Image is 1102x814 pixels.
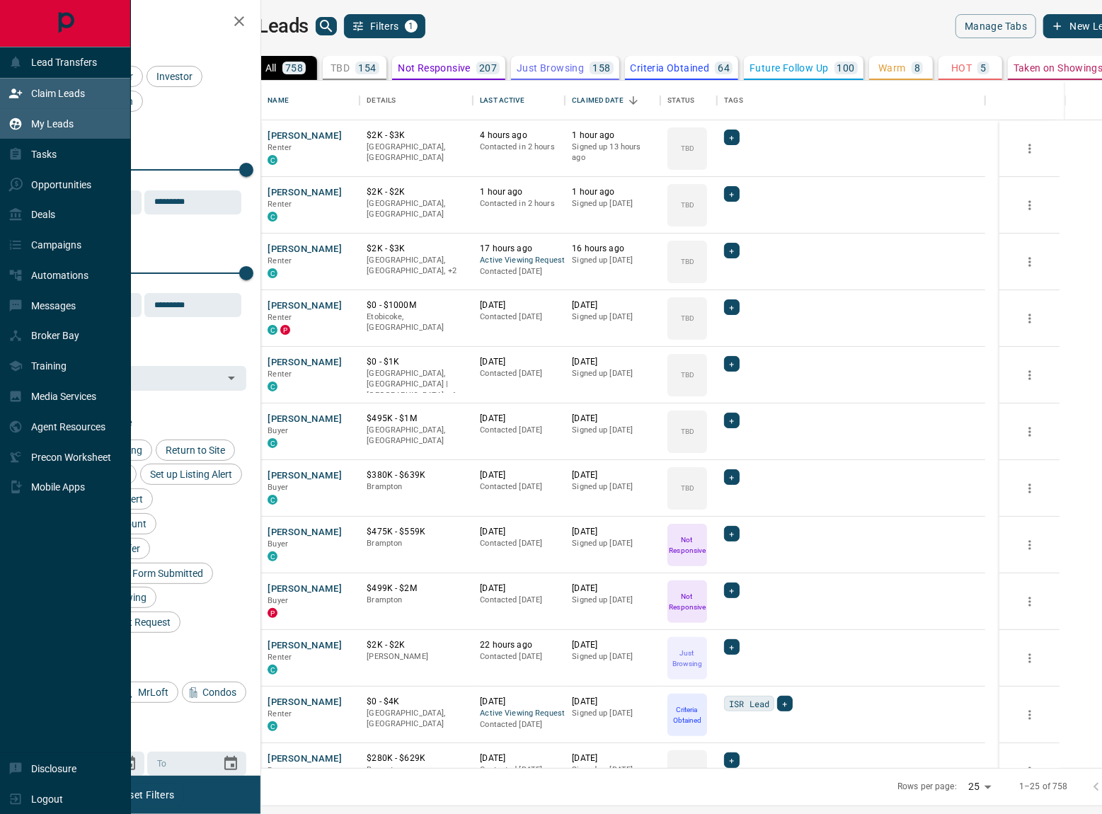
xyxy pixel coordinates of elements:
[480,266,558,277] p: Contacted [DATE]
[724,356,739,372] div: +
[268,653,292,662] span: Renter
[1019,534,1040,556] button: more
[268,268,277,278] div: condos.ca
[1019,648,1040,669] button: more
[316,17,337,35] button: search button
[724,583,739,598] div: +
[480,311,558,323] p: Contacted [DATE]
[268,483,288,492] span: Buyer
[227,15,309,38] h1: My Leads
[480,764,558,776] p: Contacted [DATE]
[406,21,416,31] span: 1
[268,369,292,379] span: Renter
[367,130,466,142] p: $2K - $3K
[268,426,288,435] span: Buyer
[669,704,706,726] p: Criteria Obtained
[268,413,342,426] button: [PERSON_NAME]
[197,687,241,698] span: Condos
[681,426,694,437] p: TBD
[147,66,202,87] div: Investor
[955,14,1036,38] button: Manage Tabs
[1019,308,1040,329] button: more
[268,526,342,539] button: [PERSON_NAME]
[367,481,466,493] p: Brampton
[517,63,584,73] p: Just Browsing
[108,783,183,807] button: Reset Filters
[624,91,643,110] button: Sort
[367,583,466,595] p: $499K - $2M
[358,63,376,73] p: 154
[681,200,694,210] p: TBD
[724,81,743,120] div: Tags
[367,311,466,333] p: Etobicoke, [GEOGRAPHIC_DATA]
[268,639,342,653] button: [PERSON_NAME]
[268,438,277,448] div: condos.ca
[1019,591,1040,612] button: more
[782,697,787,711] span: +
[360,81,473,120] div: Details
[268,299,342,313] button: [PERSON_NAME]
[367,198,466,220] p: [GEOGRAPHIC_DATA], [GEOGRAPHIC_DATA]
[480,130,558,142] p: 4 hours ago
[45,14,246,31] h2: Filters
[631,63,710,73] p: Criteria Obtained
[268,665,277,675] div: condos.ca
[572,696,653,708] p: [DATE]
[367,299,466,311] p: $0 - $1000M
[681,483,694,493] p: TBD
[572,764,653,776] p: Signed up [DATE]
[837,63,855,73] p: 100
[367,639,466,651] p: $2K - $2K
[268,721,277,731] div: condos.ca
[480,81,524,120] div: Last Active
[268,356,342,369] button: [PERSON_NAME]
[367,368,466,401] p: Toronto
[367,469,466,481] p: $380K - $639K
[367,186,466,198] p: $2K - $2K
[367,708,466,730] p: [GEOGRAPHIC_DATA], [GEOGRAPHIC_DATA]
[724,526,739,541] div: +
[268,469,342,483] button: [PERSON_NAME]
[182,682,246,703] div: Condos
[156,440,235,461] div: Return to Site
[473,81,565,120] div: Last Active
[268,130,342,143] button: [PERSON_NAME]
[729,583,734,597] span: +
[1019,251,1040,273] button: more
[1019,138,1040,159] button: more
[1019,761,1040,782] button: more
[729,753,734,767] span: +
[367,526,466,538] p: $475K - $559K
[572,198,653,210] p: Signed up [DATE]
[480,481,558,493] p: Contacted [DATE]
[572,595,653,606] p: Signed up [DATE]
[268,766,288,775] span: Buyer
[572,708,653,719] p: Signed up [DATE]
[367,752,466,764] p: $280K - $629K
[572,186,653,198] p: 1 hour ago
[331,63,350,73] p: TBD
[1019,781,1067,793] p: 1–25 of 758
[268,243,342,256] button: [PERSON_NAME]
[265,63,277,73] p: All
[572,639,653,651] p: [DATE]
[367,255,466,277] p: Midtown | Central, Toronto
[951,63,972,73] p: HOT
[133,687,173,698] span: MrLoft
[480,696,558,708] p: [DATE]
[681,766,694,776] p: TBD
[268,212,277,222] div: condos.ca
[222,368,241,388] button: Open
[268,696,342,709] button: [PERSON_NAME]
[480,186,558,198] p: 1 hour ago
[572,130,653,142] p: 1 hour ago
[724,243,739,258] div: +
[729,413,734,428] span: +
[480,752,558,764] p: [DATE]
[1019,704,1040,726] button: more
[572,651,653,663] p: Signed up [DATE]
[480,299,558,311] p: [DATE]
[717,81,985,120] div: Tags
[480,198,558,210] p: Contacted in 2 hours
[1019,421,1040,442] button: more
